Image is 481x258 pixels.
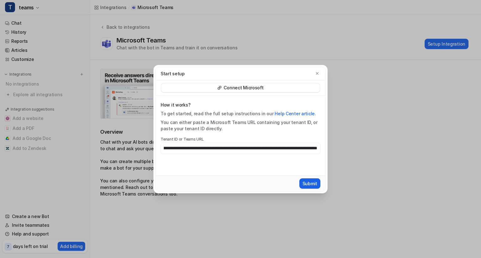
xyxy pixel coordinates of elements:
[275,111,315,116] a: Help Center article
[299,178,320,189] button: Submit
[161,102,320,108] p: How it works?
[161,119,320,132] div: You can either paste a Microsoft Teams URL containing your tenant ID, or paste your tenant ID dir...
[161,111,320,117] div: To get started, read the full setup instructions in our .
[161,70,185,77] p: Start setup
[224,85,263,91] p: Connect Microsoft
[161,137,320,142] label: Tenant ID or Teams URL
